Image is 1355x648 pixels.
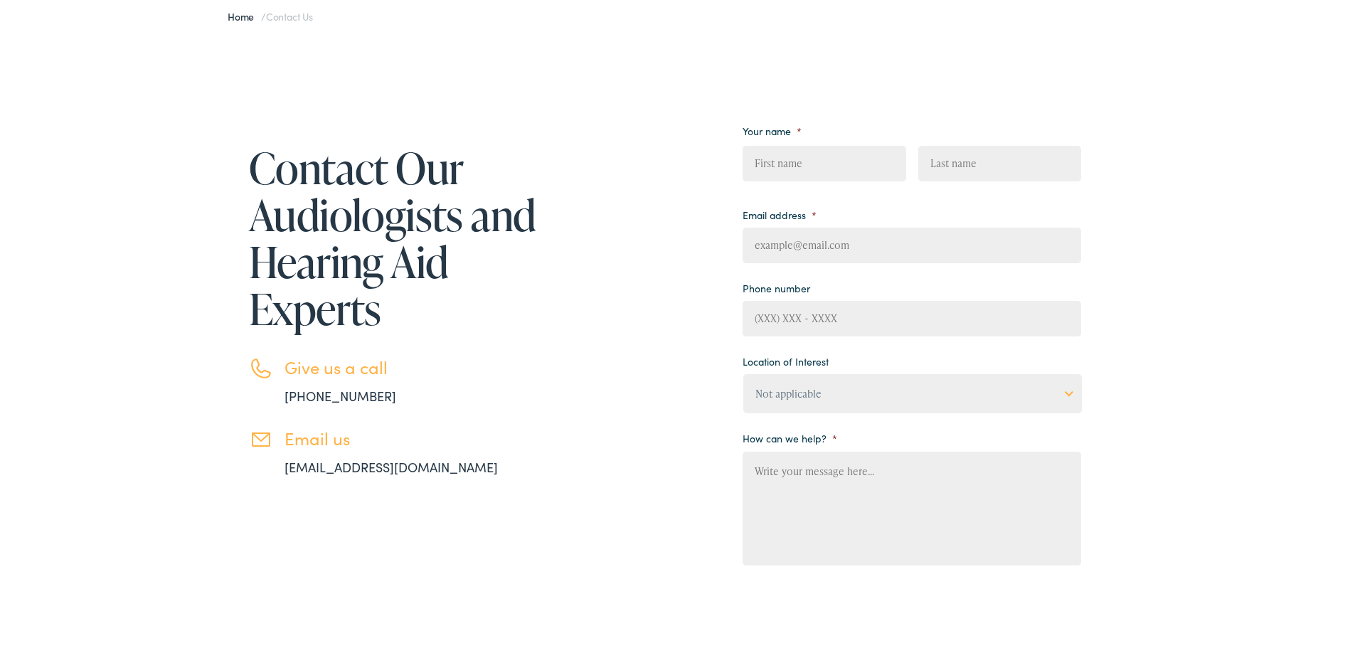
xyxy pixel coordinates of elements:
a: [PHONE_NUMBER] [285,384,396,402]
input: Last name [918,143,1081,179]
input: (XXX) XXX - XXXX [743,298,1081,334]
iframe: reCAPTCHA [743,581,959,637]
a: [EMAIL_ADDRESS][DOMAIN_NAME] [285,455,498,473]
input: example@email.com [743,225,1081,260]
span: Contact Us [266,6,313,21]
label: How can we help? [743,429,837,442]
h1: Contact Our Audiologists and Hearing Aid Experts [249,142,541,329]
h3: Give us a call [285,354,541,375]
label: Email address [743,206,817,218]
h3: Email us [285,425,541,446]
label: Phone number [743,279,810,292]
a: Home [228,6,261,21]
label: Your name [743,122,802,134]
span: / [228,6,313,21]
label: Location of Interest [743,352,829,365]
input: First name [743,143,905,179]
